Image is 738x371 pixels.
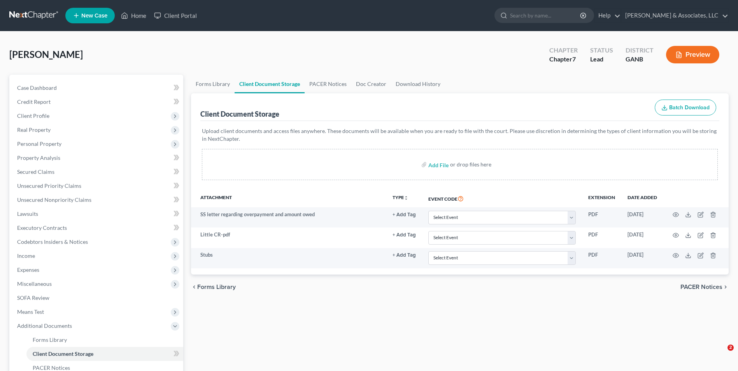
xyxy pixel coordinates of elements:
[11,165,183,179] a: Secured Claims
[621,207,663,227] td: [DATE]
[191,227,386,248] td: Little CR-pdf
[594,9,621,23] a: Help
[393,233,416,238] button: + Add Tag
[17,182,81,189] span: Unsecured Priority Claims
[17,210,38,217] span: Lawsuits
[81,13,107,19] span: New Case
[26,333,183,347] a: Forms Library
[17,322,72,329] span: Additional Documents
[712,345,730,363] iframe: Intercom live chat
[11,193,183,207] a: Unsecured Nonpriority Claims
[191,248,386,268] td: Stubs
[680,284,722,290] span: PACER Notices
[17,196,91,203] span: Unsecured Nonpriority Claims
[191,284,236,290] button: chevron_left Forms Library
[17,140,61,147] span: Personal Property
[202,127,718,143] p: Upload client documents and access files anywhere. These documents will be available when you are...
[590,46,613,55] div: Status
[722,284,729,290] i: chevron_right
[621,227,663,248] td: [DATE]
[17,98,51,105] span: Credit Report
[191,189,386,207] th: Attachment
[117,9,150,23] a: Home
[17,84,57,91] span: Case Dashboard
[393,195,408,200] button: TYPEunfold_more
[391,75,445,93] a: Download History
[33,350,93,357] span: Client Document Storage
[191,75,235,93] a: Forms Library
[17,224,67,231] span: Executory Contracts
[11,207,183,221] a: Lawsuits
[200,109,279,119] div: Client Document Storage
[590,55,613,64] div: Lead
[450,161,491,168] div: or drop files here
[197,284,236,290] span: Forms Library
[727,345,734,351] span: 2
[549,55,578,64] div: Chapter
[17,238,88,245] span: Codebtors Insiders & Notices
[626,55,654,64] div: GANB
[680,284,729,290] button: PACER Notices chevron_right
[150,9,201,23] a: Client Portal
[33,364,70,371] span: PACER Notices
[235,75,305,93] a: Client Document Storage
[582,248,621,268] td: PDF
[26,347,183,361] a: Client Document Storage
[11,95,183,109] a: Credit Report
[17,168,54,175] span: Secured Claims
[655,100,716,116] button: Batch Download
[191,284,197,290] i: chevron_left
[621,189,663,207] th: Date added
[33,336,67,343] span: Forms Library
[669,104,710,111] span: Batch Download
[621,9,728,23] a: [PERSON_NAME] & Associates, LLC
[582,227,621,248] td: PDF
[305,75,351,93] a: PACER Notices
[11,151,183,165] a: Property Analysis
[393,211,416,218] a: + Add Tag
[422,189,582,207] th: Event Code
[404,196,408,200] i: unfold_more
[11,179,183,193] a: Unsecured Priority Claims
[572,55,576,63] span: 7
[549,46,578,55] div: Chapter
[582,189,621,207] th: Extension
[191,207,386,227] td: SS letter regarding overpayment and amount owed
[17,154,60,161] span: Property Analysis
[621,248,663,268] td: [DATE]
[17,112,49,119] span: Client Profile
[582,207,621,227] td: PDF
[351,75,391,93] a: Doc Creator
[17,126,51,133] span: Real Property
[393,253,416,258] button: + Add Tag
[9,49,83,60] span: [PERSON_NAME]
[17,308,44,315] span: Means Test
[626,46,654,55] div: District
[11,291,183,305] a: SOFA Review
[17,252,35,259] span: Income
[393,251,416,259] a: + Add Tag
[17,294,49,301] span: SOFA Review
[11,81,183,95] a: Case Dashboard
[11,221,183,235] a: Executory Contracts
[393,212,416,217] button: + Add Tag
[393,231,416,238] a: + Add Tag
[17,280,52,287] span: Miscellaneous
[666,46,719,63] button: Preview
[17,266,39,273] span: Expenses
[510,8,581,23] input: Search by name...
